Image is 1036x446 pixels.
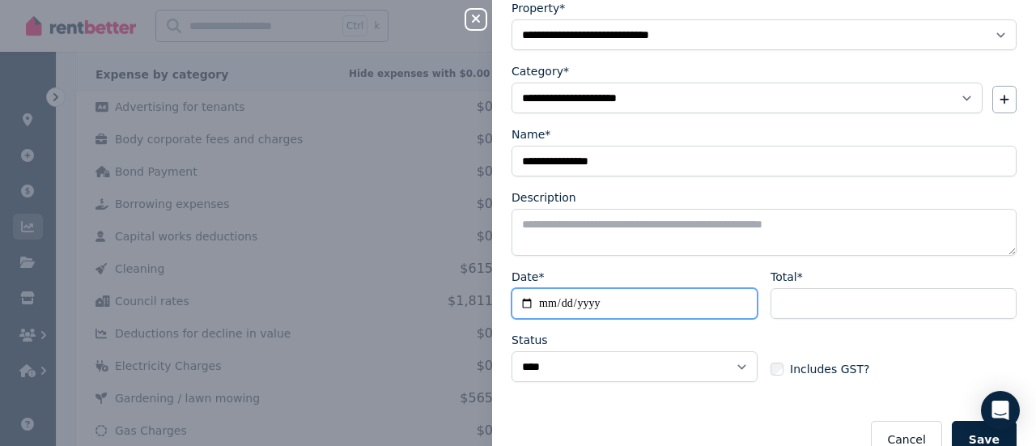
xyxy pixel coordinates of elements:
span: Includes GST? [790,361,869,377]
label: Date* [512,269,544,285]
label: Total* [771,269,803,285]
input: Includes GST? [771,363,783,376]
label: Description [512,189,576,206]
label: Status [512,332,548,348]
div: Open Intercom Messenger [981,391,1020,430]
label: Category* [512,63,569,79]
label: Name* [512,126,550,142]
